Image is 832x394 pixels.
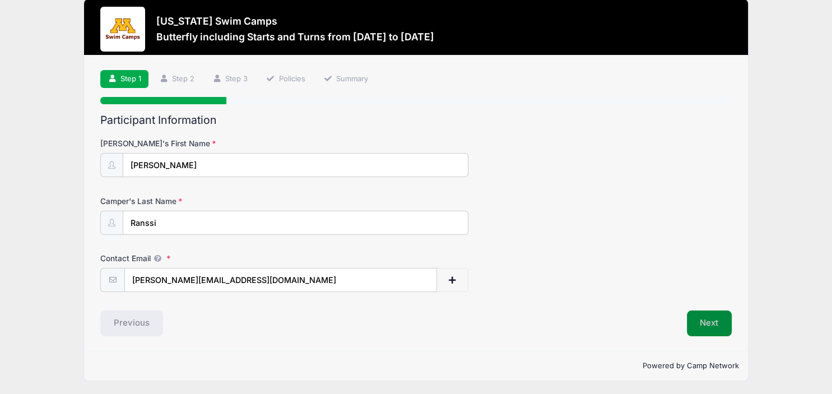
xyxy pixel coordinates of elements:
[100,70,148,89] a: Step 1
[123,153,468,177] input: Camper's First Name
[316,70,375,89] a: Summary
[100,253,311,264] label: Contact Email
[100,196,311,207] label: Camper's Last Name
[259,70,313,89] a: Policies
[156,31,434,43] h3: Butterfly including Starts and Turns from [DATE] to [DATE]
[100,138,311,149] label: [PERSON_NAME]'s First Name
[156,15,434,27] h3: [US_STATE] Swim Camps
[93,360,739,372] p: Powered by Camp Network
[123,211,468,235] input: Camper's Last Name
[124,268,436,292] input: email@email.com
[206,70,255,89] a: Step 3
[152,70,202,89] a: Step 2
[687,310,732,336] button: Next
[100,114,732,127] h2: Participant Information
